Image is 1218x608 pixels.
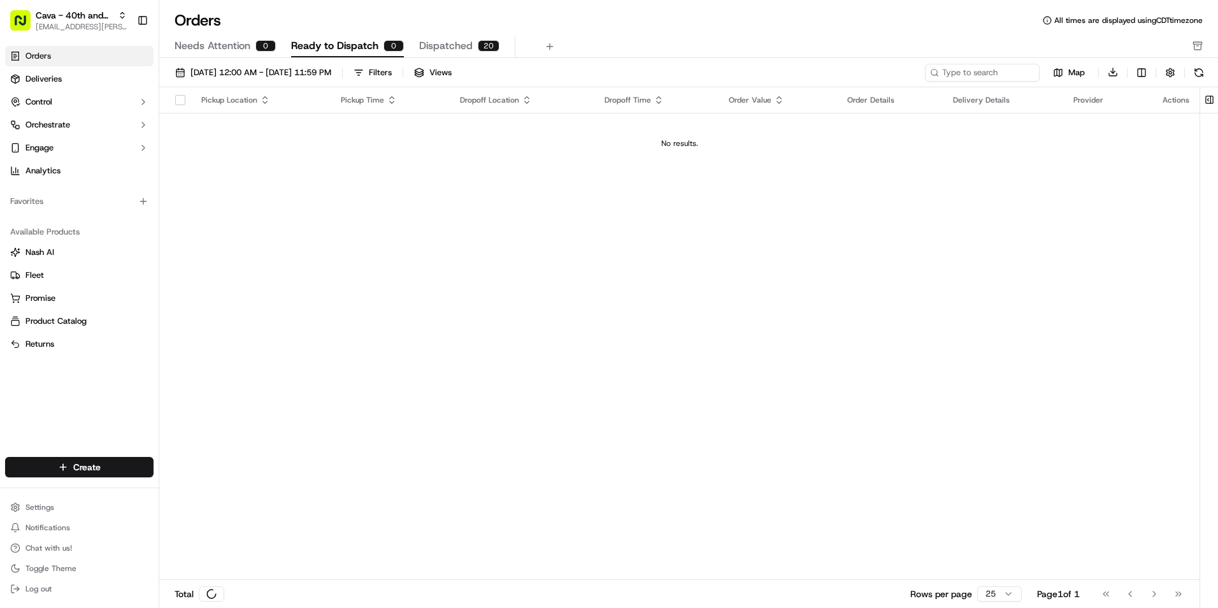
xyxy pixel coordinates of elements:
[5,539,154,557] button: Chat with us!
[25,543,72,553] span: Chat with us!
[25,523,70,533] span: Notifications
[910,588,972,600] p: Rows per page
[10,293,148,304] a: Promise
[847,95,933,105] div: Order Details
[5,265,154,286] button: Fleet
[36,9,113,22] button: Cava - 40th and [PERSON_NAME]
[25,73,62,85] span: Deliveries
[25,584,52,594] span: Log out
[10,315,148,327] a: Product Catalog
[5,311,154,331] button: Product Catalog
[25,96,52,108] span: Control
[729,95,827,105] div: Order Value
[175,38,250,54] span: Needs Attention
[348,64,398,82] button: Filters
[5,242,154,263] button: Nash AI
[25,315,87,327] span: Product Catalog
[5,191,154,212] div: Favorites
[5,115,154,135] button: Orchestrate
[190,67,331,78] span: [DATE] 12:00 AM - [DATE] 11:59 PM
[36,22,127,32] button: [EMAIL_ADDRESS][PERSON_NAME][DOMAIN_NAME]
[1045,65,1093,80] button: Map
[5,46,154,66] a: Orders
[255,40,276,52] div: 0
[175,10,221,31] h1: Orders
[5,161,154,181] a: Analytics
[201,95,320,105] div: Pickup Location
[25,165,61,177] span: Analytics
[25,270,44,281] span: Fleet
[5,288,154,308] button: Promise
[429,67,452,78] span: Views
[5,138,154,158] button: Engage
[25,142,54,154] span: Engage
[175,586,224,602] div: Total
[25,50,51,62] span: Orders
[478,40,499,52] div: 20
[1054,15,1203,25] span: All times are displayed using CDT timezone
[5,498,154,516] button: Settings
[1037,588,1080,600] div: Page 1 of 1
[25,247,54,258] span: Nash AI
[25,563,76,574] span: Toggle Theme
[5,92,154,112] button: Control
[605,95,708,105] div: Dropoff Time
[1073,95,1142,105] div: Provider
[5,560,154,577] button: Toggle Theme
[5,5,132,36] button: Cava - 40th and [PERSON_NAME][EMAIL_ADDRESS][PERSON_NAME][DOMAIN_NAME]
[369,67,392,78] div: Filters
[408,64,457,82] button: Views
[73,461,101,474] span: Create
[925,64,1040,82] input: Type to search
[5,334,154,354] button: Returns
[460,95,584,105] div: Dropoff Location
[1190,64,1208,82] button: Refresh
[10,270,148,281] a: Fleet
[953,95,1053,105] div: Delivery Details
[5,457,154,477] button: Create
[169,64,337,82] button: [DATE] 12:00 AM - [DATE] 11:59 PM
[383,40,404,52] div: 0
[1068,67,1085,78] span: Map
[5,222,154,242] div: Available Products
[291,38,378,54] span: Ready to Dispatch
[25,338,54,350] span: Returns
[25,119,70,131] span: Orchestrate
[25,293,55,304] span: Promise
[5,69,154,89] a: Deliveries
[5,580,154,598] button: Log out
[5,519,154,537] button: Notifications
[25,502,54,512] span: Settings
[341,95,440,105] div: Pickup Time
[10,338,148,350] a: Returns
[419,38,473,54] span: Dispatched
[1163,95,1189,105] div: Actions
[164,138,1194,148] div: No results.
[10,247,148,258] a: Nash AI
